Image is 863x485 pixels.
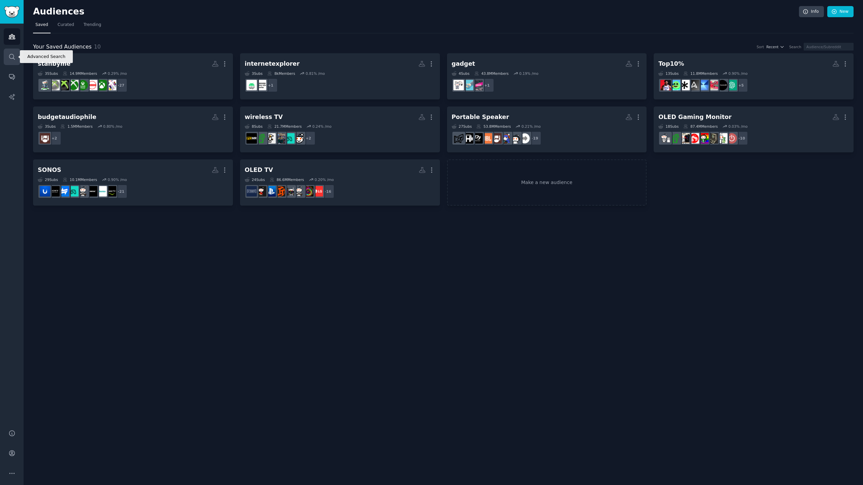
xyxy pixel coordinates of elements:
img: samsung [698,80,709,90]
div: 43.8M Members [474,71,509,76]
img: bose [87,186,97,196]
img: ASUS [689,80,699,90]
img: gamingsetups [284,133,295,144]
img: Costco [256,186,266,196]
div: + 5 [734,78,748,92]
img: pcsetup [265,133,276,144]
div: 0.80 % /mo [103,124,122,129]
div: 0.19 % /mo [519,71,538,76]
div: + 10 [734,131,748,145]
a: Make a new audience [447,159,647,206]
a: OLED Gaming Monitor18Subs87.4MMembers0.03% /mo+10buildapcsaleshardwarebuildapcmonitorsgamingdesks... [654,107,854,153]
div: + 21 [113,184,127,199]
img: hardware [717,133,727,144]
div: OLED Gaming Monitor [658,113,732,121]
img: gamecollecting [294,133,304,144]
div: 8 Sub s [245,124,263,129]
img: NBALive_Mobile [660,80,671,90]
div: 0.90 % /mo [728,71,748,76]
div: 0.03 % /mo [728,124,748,129]
div: 27 Sub s [452,124,472,129]
img: xbox360 [49,80,60,90]
div: + 2 [301,131,316,145]
img: JBL [482,133,492,144]
img: xboxone [96,80,107,90]
img: ShieldAndroidTV [106,186,116,196]
a: SONOS29Subs10.1MMembers0.90% /mo+21ShieldAndroidTVHisensebosetechsupportOLED_Gaminghardwareswapbr... [33,159,233,206]
img: XboxSeriesS [106,80,116,90]
div: SONOS [38,166,61,174]
div: Portable Speaker [452,113,509,121]
img: Damnthatsinteresting [303,186,314,196]
div: 3 Sub s [38,124,56,129]
div: 18 Sub s [658,124,679,129]
img: hiphopheads [463,133,473,144]
a: New [827,6,854,18]
img: headphones [510,133,520,144]
div: 24 Sub s [245,177,265,182]
img: battlestations [670,133,680,144]
div: Top10% [658,60,684,68]
div: + 1 [264,78,278,92]
div: 14.9M Members [63,71,97,76]
a: internetexplorer3Subs8kMembers0.81% /mo+1GalaxyA50androiddesign [240,53,440,99]
img: TheFrame [708,80,718,90]
div: 0.81 % /mo [306,71,325,76]
div: 1.5M Members [60,124,92,129]
div: budgetaudiophile [38,113,96,121]
img: GalaxyA50 [256,80,266,90]
img: hometheater [491,133,502,144]
img: desksetup [689,133,699,144]
img: OLED_Gaming [68,186,79,196]
img: hobbygamedev [670,80,680,90]
div: 0.29 % /mo [108,71,127,76]
img: XboxSupport [40,80,50,90]
img: ultrawidemasterrace [246,186,257,196]
img: audio [519,133,530,144]
img: androiddesign [246,80,257,90]
div: Sort [757,44,764,49]
img: pcmasterrace [246,133,257,144]
div: 13 Sub s [658,71,679,76]
span: 10 [94,43,101,50]
img: XboxSeriesX [87,80,97,90]
img: hardwareswap [59,186,69,196]
span: Curated [58,22,74,28]
div: 35 Sub s [38,71,58,76]
a: budgetaudiophile3Subs1.5MMembers0.80% /mo+2hometheater [33,107,233,153]
div: + 27 [113,78,127,92]
img: HeadphoneAdvice [501,133,511,144]
a: wireless TV8Subs21.7MMembers0.24% /mo+2gamecollectinggamingsetupsgameroomspcsetupbattlestationspc... [240,107,440,153]
img: PcBuild [679,133,690,144]
a: OLED TV24Subs86.6MMembers0.20% /mo+16LG_UserHubDamnthatsinterestingtechsupportpcgamingLinusTechTi... [240,159,440,206]
img: ChatGPT [726,80,737,90]
img: xbox [59,80,69,90]
div: 53.8M Members [476,124,511,129]
div: 21.7M Members [267,124,302,129]
img: AVexchange [453,133,464,144]
a: Curated [55,20,77,33]
div: + 16 [320,184,334,199]
img: technews [472,80,483,90]
img: Hisense [96,186,107,196]
img: buildapcmonitors [708,133,718,144]
h2: Audiences [33,6,799,17]
img: XboxGamers [68,80,79,90]
div: 10.1M Members [63,177,97,182]
a: stanbyme35Subs14.9MMembers0.29% /mo+27XboxSeriesSxboxoneXboxSeriesXXboxGamePassXboxGamersxboxxbox... [33,53,233,99]
img: buildapc [660,133,671,144]
a: Saved [33,20,51,33]
img: gadgets [453,80,464,90]
a: Trending [81,20,103,33]
div: 3 Sub s [245,71,263,76]
div: 8k Members [267,71,295,76]
img: PioneerDJ [472,133,483,144]
div: 0.24 % /mo [313,124,332,129]
div: 86.6M Members [270,177,304,182]
img: StanbyME [717,80,727,90]
img: Ubiquiti [40,186,50,196]
div: Search [789,44,801,49]
img: technology [463,80,473,90]
div: gadget [452,60,475,68]
img: LinusTechTips [275,186,285,196]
